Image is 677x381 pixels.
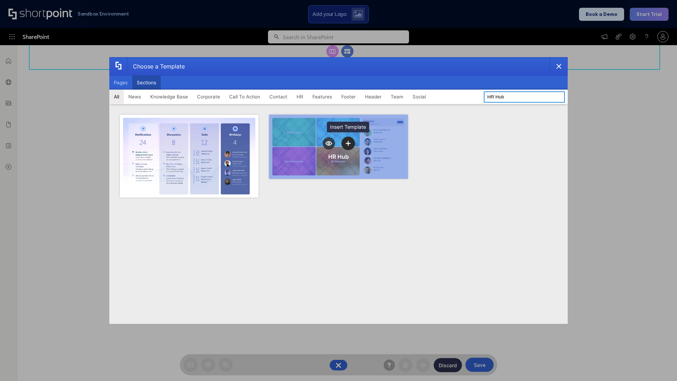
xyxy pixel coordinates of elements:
button: Sections [132,75,161,90]
button: Call To Action [225,90,265,104]
iframe: Chat Widget [642,347,677,381]
button: Contact [265,90,292,104]
div: HR Hub [328,153,349,160]
input: Search [484,91,565,103]
button: Knowledge Base [146,90,193,104]
button: Corporate [193,90,225,104]
button: Footer [337,90,360,104]
button: Header [360,90,386,104]
button: Features [308,90,337,104]
button: Social [408,90,431,104]
div: template selector [109,57,568,324]
button: All [109,90,124,104]
div: Choose a Template [127,58,185,75]
button: Pages [109,75,132,90]
button: Team [386,90,408,104]
button: HR [292,90,308,104]
button: News [124,90,146,104]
